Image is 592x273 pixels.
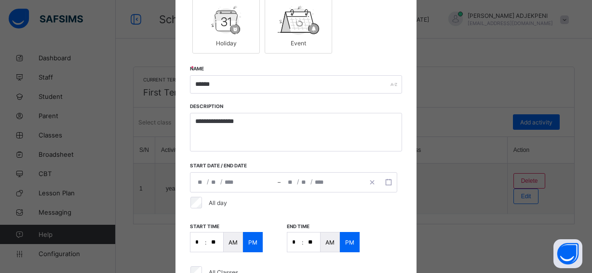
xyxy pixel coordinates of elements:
[310,177,312,186] span: /
[190,66,204,71] span: Name
[209,199,227,206] label: All day
[325,239,335,246] p: AM
[278,178,281,187] span: –
[297,177,299,186] span: /
[220,177,222,186] span: /
[248,239,257,246] p: PM
[190,223,219,229] span: start time
[553,239,582,268] button: Open asap
[229,239,238,246] p: AM
[190,103,223,109] span: Description
[270,35,327,52] div: Event
[302,239,303,246] p: :
[207,177,209,186] span: /
[190,163,280,168] span: Start date / End date
[198,35,255,52] div: Holiday
[345,239,354,246] p: PM
[211,6,241,35] img: holiday-icon.7bb79e9e805d8d9d57012a8d1341c615.svg
[205,239,206,246] p: :
[278,6,319,35] img: event-icon.63b746065ee5958cfb662b366034c7c8.svg
[287,223,309,229] span: End time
